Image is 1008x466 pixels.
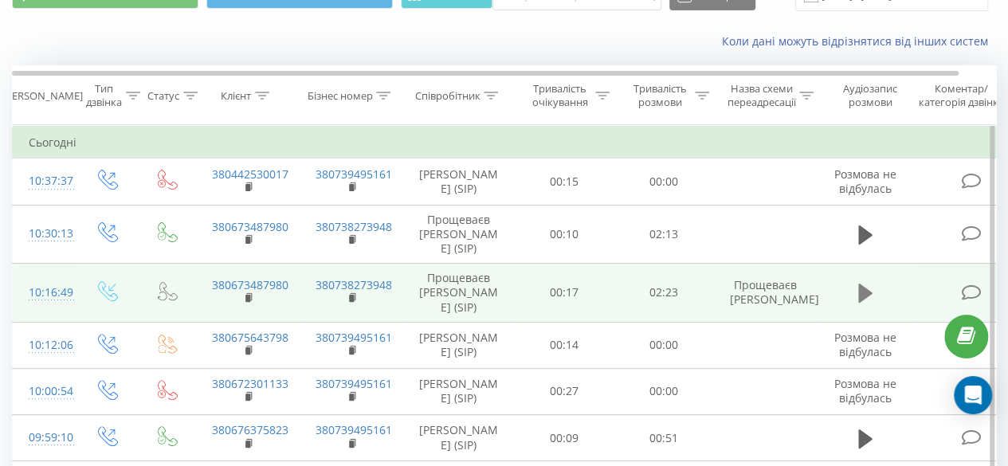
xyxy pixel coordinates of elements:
a: 380738273948 [316,219,392,234]
td: 00:00 [614,159,714,205]
a: 380738273948 [316,277,392,292]
div: 10:30:13 [29,218,61,249]
div: Статус [147,89,179,103]
a: 380673487980 [212,277,288,292]
td: 00:15 [515,159,614,205]
div: 09:59:10 [29,422,61,453]
td: 02:23 [614,264,714,323]
div: Тип дзвінка [86,82,122,109]
td: 00:00 [614,368,714,414]
td: Прощеваєв [PERSON_NAME] (SIP) [403,264,515,323]
td: Прощеваєв [PERSON_NAME] (SIP) [403,205,515,264]
div: Тривалість очікування [528,82,591,109]
div: Назва схеми переадресації [727,82,795,109]
td: 00:10 [515,205,614,264]
a: 380673487980 [212,219,288,234]
a: Коли дані можуть відрізнятися вiд інших систем [722,33,996,49]
div: Open Intercom Messenger [954,376,992,414]
td: 00:27 [515,368,614,414]
div: Коментар/категорія дзвінка [915,82,1008,109]
div: Бізнес номер [307,89,372,103]
td: [PERSON_NAME] (SIP) [403,415,515,461]
td: 00:09 [515,415,614,461]
td: 00:14 [515,322,614,368]
div: Співробітник [414,89,480,103]
div: 10:37:37 [29,166,61,197]
div: Клієнт [221,89,251,103]
a: 380739495161 [316,422,392,437]
td: Прощеваєв [PERSON_NAME] [714,264,818,323]
div: 10:00:54 [29,376,61,407]
div: 10:12:06 [29,330,61,361]
a: 380672301133 [212,376,288,391]
div: Тривалість розмови [628,82,691,109]
span: Розмова не відбулась [834,166,896,196]
td: [PERSON_NAME] (SIP) [403,322,515,368]
td: 00:00 [614,322,714,368]
td: 00:51 [614,415,714,461]
a: 380675643798 [212,330,288,345]
a: 380739495161 [316,330,392,345]
td: 02:13 [614,205,714,264]
a: 380442530017 [212,166,288,182]
a: 380676375823 [212,422,288,437]
div: 10:16:49 [29,277,61,308]
div: Аудіозапис розмови [831,82,908,109]
a: 380739495161 [316,376,392,391]
td: [PERSON_NAME] (SIP) [403,159,515,205]
span: Розмова не відбулась [834,330,896,359]
div: [PERSON_NAME] [2,89,83,103]
a: 380739495161 [316,166,392,182]
td: [PERSON_NAME] (SIP) [403,368,515,414]
span: Розмова не відбулась [834,376,896,405]
td: 00:17 [515,264,614,323]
